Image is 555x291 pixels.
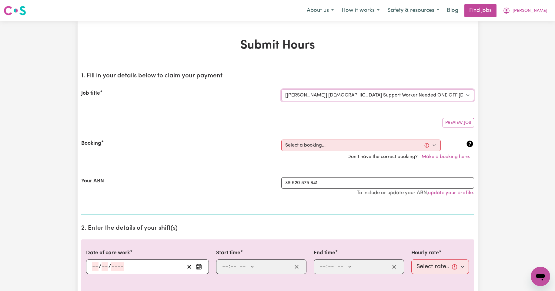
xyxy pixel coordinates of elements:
[443,4,462,17] a: Blog
[531,267,550,286] iframe: Button to launch messaging window
[92,262,99,271] input: --
[326,263,328,270] span: :
[418,151,474,163] button: Make a booking here.
[303,4,338,17] button: About us
[328,262,334,271] input: --
[357,190,474,195] small: To include or update your ABN, .
[229,263,230,270] span: :
[102,262,108,271] input: --
[81,140,101,147] label: Booking
[222,262,229,271] input: --
[513,8,547,14] span: [PERSON_NAME]
[108,263,111,270] span: /
[81,177,104,185] label: Your ABN
[86,249,130,257] label: Date of care work
[383,4,443,17] button: Safety & resources
[216,249,240,257] label: Start time
[81,72,474,80] h2: 1. Fill in your details below to claim your payment
[81,90,100,97] label: Job title
[4,4,26,18] a: Careseekers logo
[319,262,326,271] input: --
[99,263,102,270] span: /
[81,225,474,232] h2: 2. Enter the details of your shift(s)
[464,4,496,17] a: Find jobs
[4,5,26,16] img: Careseekers logo
[314,249,335,257] label: End time
[111,262,124,271] input: ----
[428,190,473,195] a: update your profile
[347,154,474,159] span: Don't have the correct booking?
[230,262,237,271] input: --
[81,38,474,53] h1: Submit Hours
[185,262,194,271] button: Clear date
[411,249,439,257] label: Hourly rate
[194,262,204,271] button: Enter the date of care work
[499,4,551,17] button: My Account
[443,118,474,127] button: Preview Job
[338,4,383,17] button: How it works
